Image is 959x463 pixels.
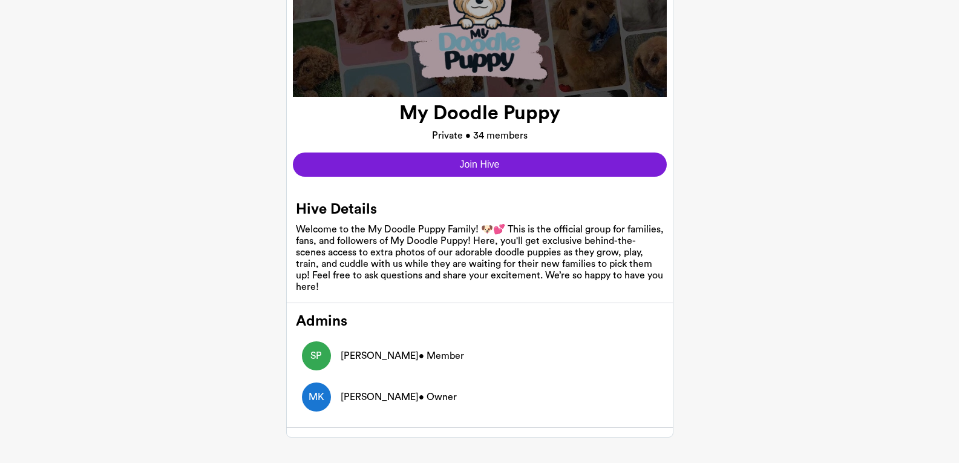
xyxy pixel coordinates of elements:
[296,376,664,418] a: MK[PERSON_NAME]• Owner
[432,128,528,143] p: Private • 34 members
[296,313,664,330] h2: Admins
[310,349,322,363] p: SP
[296,335,664,376] a: SP[PERSON_NAME]• Member
[309,390,324,404] p: MK
[399,102,560,125] h1: My Doodle Puppy
[341,390,457,404] p: Marlene Kingston
[419,392,457,402] span: • Owner
[293,153,667,177] button: Join Hive
[419,351,464,361] span: • Member
[341,349,464,363] p: Skye Parker
[296,223,664,293] div: Welcome to the My Doodle Puppy Family! 🐶💕 This is the official group for families, fans, and foll...
[296,201,664,218] h2: Hive Details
